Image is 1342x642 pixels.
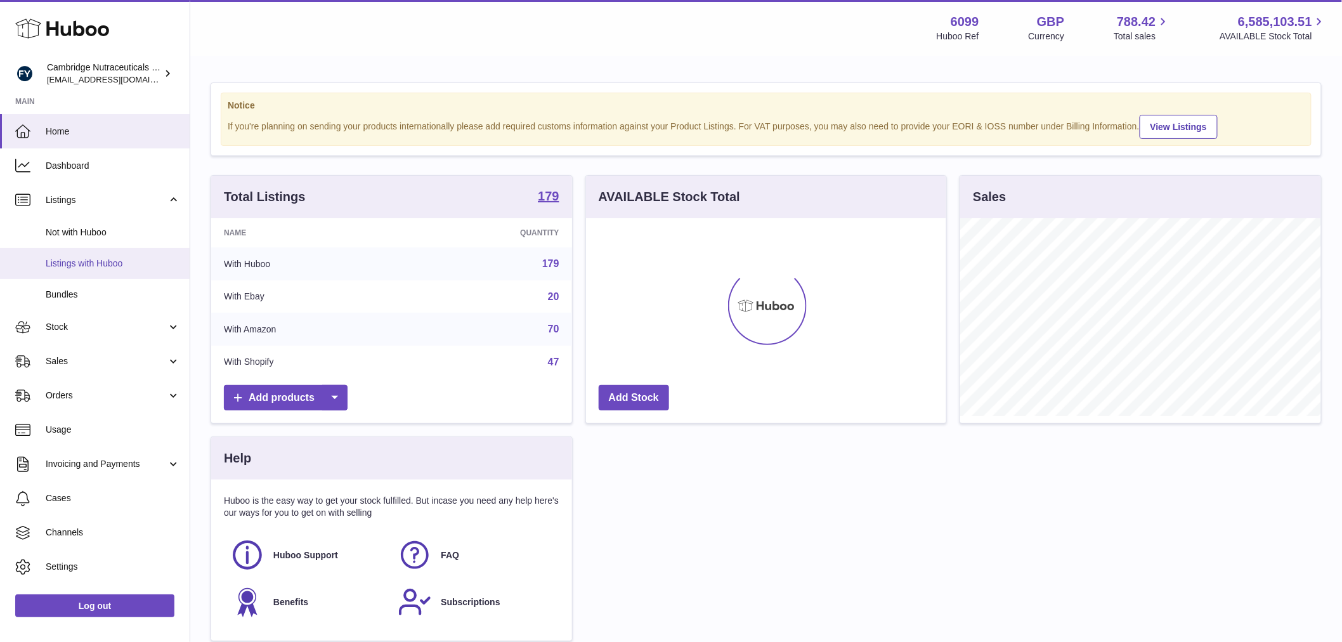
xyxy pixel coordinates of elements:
[548,324,559,334] a: 70
[951,13,979,30] strong: 6099
[1117,13,1156,30] span: 788.42
[228,100,1305,112] strong: Notice
[46,289,180,301] span: Bundles
[46,561,180,573] span: Settings
[46,527,180,539] span: Channels
[230,585,385,619] a: Benefits
[46,492,180,504] span: Cases
[47,74,186,84] span: [EMAIL_ADDRESS][DOMAIN_NAME]
[46,424,180,436] span: Usage
[1037,13,1064,30] strong: GBP
[1220,30,1327,43] span: AVAILABLE Stock Total
[538,190,559,202] strong: 179
[1238,13,1312,30] span: 6,585,103.51
[46,226,180,239] span: Not with Huboo
[224,385,348,411] a: Add products
[441,549,459,561] span: FAQ
[441,596,500,608] span: Subscriptions
[1029,30,1065,43] div: Currency
[211,346,408,379] td: With Shopify
[211,247,408,280] td: With Huboo
[599,188,740,206] h3: AVAILABLE Stock Total
[46,160,180,172] span: Dashboard
[46,355,167,367] span: Sales
[1140,115,1218,139] a: View Listings
[211,218,408,247] th: Name
[1114,30,1170,43] span: Total sales
[46,258,180,270] span: Listings with Huboo
[47,62,161,86] div: Cambridge Nutraceuticals Ltd
[398,538,552,572] a: FAQ
[273,549,338,561] span: Huboo Support
[538,190,559,205] a: 179
[46,321,167,333] span: Stock
[937,30,979,43] div: Huboo Ref
[46,194,167,206] span: Listings
[46,126,180,138] span: Home
[1220,13,1327,43] a: 6,585,103.51 AVAILABLE Stock Total
[228,113,1305,139] div: If you're planning on sending your products internationally please add required customs informati...
[224,188,306,206] h3: Total Listings
[15,64,34,83] img: internalAdmin-6099@internal.huboo.com
[542,258,559,269] a: 179
[973,188,1006,206] h3: Sales
[398,585,552,619] a: Subscriptions
[211,280,408,313] td: With Ebay
[224,450,251,467] h3: Help
[46,458,167,470] span: Invoicing and Payments
[599,385,669,411] a: Add Stock
[224,495,559,519] p: Huboo is the easy way to get your stock fulfilled. But incase you need any help here's our ways f...
[1114,13,1170,43] a: 788.42 Total sales
[211,313,408,346] td: With Amazon
[46,390,167,402] span: Orders
[230,538,385,572] a: Huboo Support
[15,594,174,617] a: Log out
[408,218,571,247] th: Quantity
[548,291,559,302] a: 20
[273,596,308,608] span: Benefits
[548,357,559,367] a: 47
